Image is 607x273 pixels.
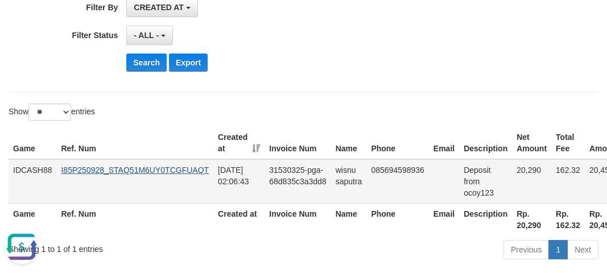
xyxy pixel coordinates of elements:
[9,104,95,121] label: Show entries
[134,3,184,12] span: CREATED AT
[366,159,428,204] td: 085694598936
[551,203,585,235] th: Rp. 162.32
[512,203,551,235] th: Rp. 20,290
[9,127,56,159] th: Game
[429,127,459,159] th: Email
[512,127,551,159] th: Net Amount
[213,203,265,235] th: Created at
[429,203,459,235] th: Email
[331,159,367,204] td: wisnu saputra
[503,240,549,259] a: Previous
[213,159,265,204] td: [DATE] 02:06:43
[56,127,213,159] th: Ref. Num
[567,240,598,259] a: Next
[331,127,367,159] th: Name
[265,203,331,235] th: Invoice Num
[9,203,56,235] th: Game
[265,159,331,204] td: 31530325-pga-68d835c3a3dd8
[126,53,167,72] button: Search
[56,203,213,235] th: Ref. Num
[512,159,551,204] td: 20,290
[9,159,56,204] td: IDCASH88
[459,203,512,235] th: Description
[551,159,585,204] td: 162.32
[61,166,209,175] a: I85P250928_STAQ51M6UY0TCGFUAQT
[169,53,208,72] button: Export
[548,240,568,259] a: 1
[366,127,428,159] th: Phone
[366,203,428,235] th: Phone
[5,5,39,39] button: Open LiveChat chat widget
[331,203,367,235] th: Name
[213,127,265,159] th: Created at: activate to sort column ascending
[265,127,331,159] th: Invoice Num
[551,127,585,159] th: Total Fee
[459,127,512,159] th: Description
[28,104,71,121] select: Showentries
[9,239,245,255] div: Showing 1 to 1 of 1 entries
[459,159,512,204] td: Deposit from ocoy123
[134,31,159,40] span: - ALL -
[126,26,172,45] button: - ALL -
